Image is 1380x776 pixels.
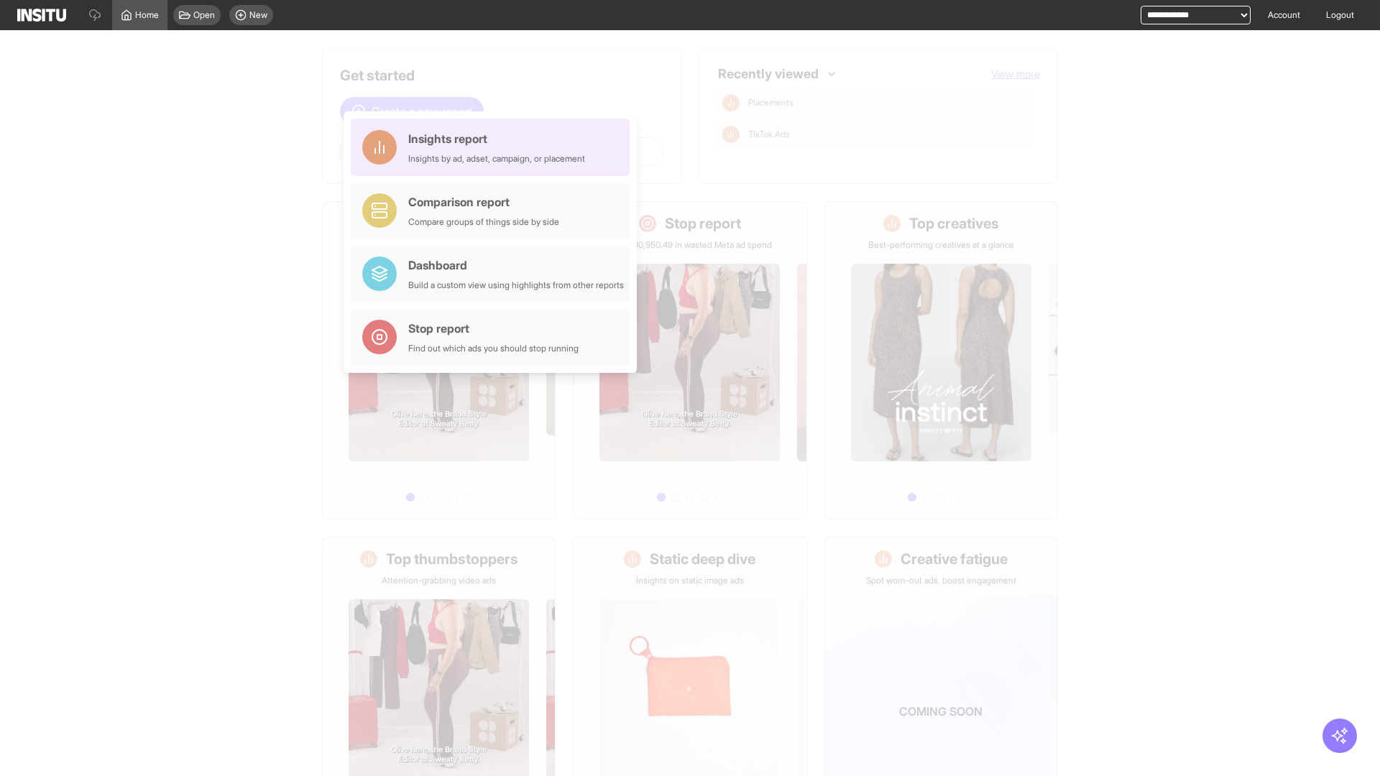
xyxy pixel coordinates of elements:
[408,257,624,274] div: Dashboard
[17,9,66,22] img: Logo
[408,153,585,165] div: Insights by ad, adset, campaign, or placement
[408,193,559,211] div: Comparison report
[408,130,585,147] div: Insights report
[408,320,579,337] div: Stop report
[408,216,559,228] div: Compare groups of things side by side
[249,9,267,21] span: New
[408,280,624,291] div: Build a custom view using highlights from other reports
[408,343,579,354] div: Find out which ads you should stop running
[135,9,159,21] span: Home
[193,9,215,21] span: Open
